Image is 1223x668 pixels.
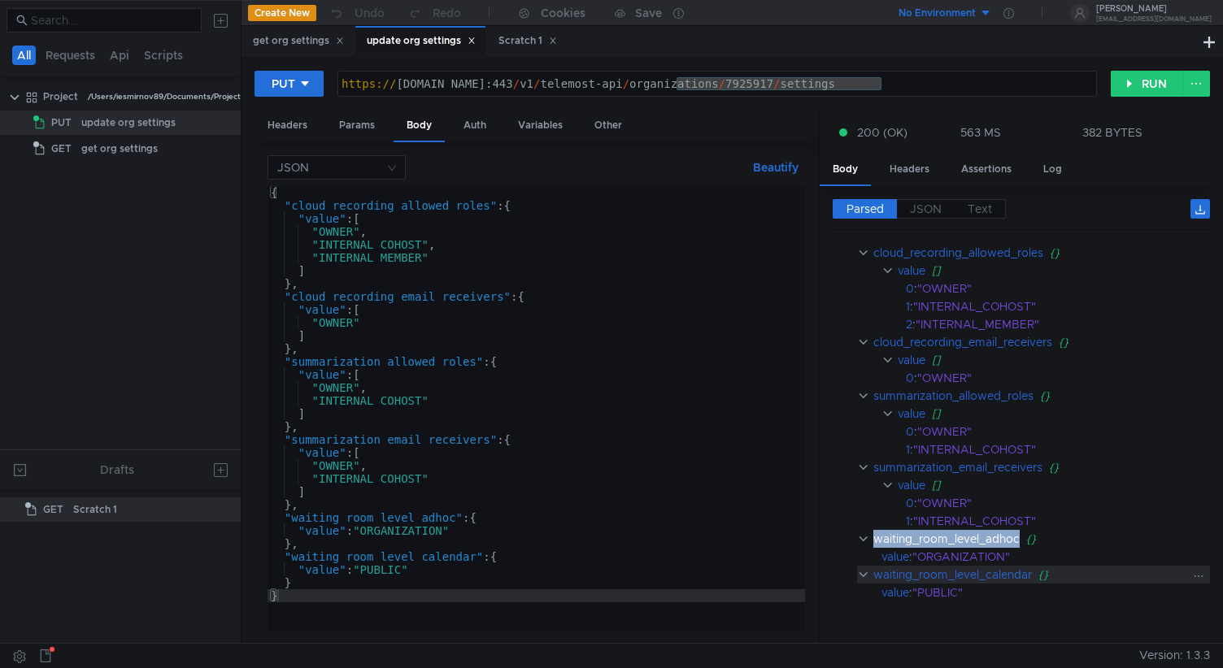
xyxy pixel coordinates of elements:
[43,497,63,522] span: GET
[873,530,1020,548] div: waiting_room_level_adhoc
[932,405,1190,423] div: []
[916,315,1188,333] div: "INTERNAL_MEMBER"
[906,297,1210,315] div: :
[255,111,320,141] div: Headers
[394,111,445,142] div: Body
[898,405,925,423] div: value
[541,3,585,23] div: Cookies
[355,3,385,23] div: Undo
[912,548,1190,566] div: "ORGANIZATION"
[581,111,635,141] div: Other
[932,476,1190,494] div: []
[857,124,907,141] span: 200 (OK)
[635,7,662,19] div: Save
[272,75,295,93] div: PUT
[948,154,1025,184] div: Assertions
[1082,125,1142,140] div: 382 BYTES
[873,387,1034,405] div: summarization_allowed_roles
[906,494,914,512] div: 0
[255,71,324,97] button: PUT
[43,85,78,109] div: Project
[917,369,1188,387] div: "OWNER"
[100,460,134,479] div: Drafts
[881,583,909,601] div: value
[912,583,1190,601] div: "PUBLIC"
[248,5,316,21] button: Create New
[906,494,1210,512] div: :
[505,111,576,141] div: Variables
[1059,333,1199,351] div: {}
[367,33,476,50] div: update org settings
[906,440,1210,458] div: :
[88,85,241,109] div: /Users/iesmirnov89/Documents/Project
[847,202,884,216] span: Parsed
[898,351,925,369] div: value
[906,297,910,315] div: 1
[498,33,557,50] div: Scratch 1
[906,280,1210,297] div: :
[913,440,1188,458] div: "INTERNAL_COHOST"
[873,244,1043,262] div: cloud_recording_allowed_roles
[139,46,188,65] button: Scripts
[873,566,1032,583] div: waiting_room_level_calendar
[1111,71,1183,97] button: RUN
[316,1,396,25] button: Undo
[1096,5,1212,13] div: [PERSON_NAME]
[1026,530,1197,548] div: {}
[877,154,942,184] div: Headers
[433,3,461,23] div: Redo
[913,512,1188,530] div: "INTERNAL_COHOST"
[873,333,1052,351] div: cloud_recording_email_receivers
[881,548,1210,566] div: :
[917,423,1188,440] div: "OWNER"
[910,202,942,216] span: JSON
[906,440,910,458] div: 1
[81,111,176,135] div: update org settings
[906,280,914,297] div: 0
[932,351,1190,369] div: []
[73,497,117,522] div: Scratch 1
[917,494,1188,512] div: "OWNER"
[450,111,499,141] div: Auth
[968,202,992,216] span: Text
[1139,644,1210,667] span: Version: 1.3.3
[1040,387,1199,405] div: {}
[906,315,1210,333] div: :
[906,369,914,387] div: 0
[906,512,910,530] div: 1
[898,476,925,494] div: value
[746,158,805,177] button: Beautify
[906,315,912,333] div: 2
[906,423,914,440] div: 0
[1038,566,1199,583] div: {}
[899,6,976,21] div: No Environment
[51,111,72,135] span: PUT
[898,262,925,280] div: value
[1030,154,1075,184] div: Log
[31,11,192,29] input: Search...
[41,46,100,65] button: Requests
[105,46,134,65] button: Api
[326,111,388,141] div: Params
[820,154,871,186] div: Body
[873,458,1042,476] div: summarization_email_receivers
[81,137,158,161] div: get org settings
[932,262,1190,280] div: []
[1049,458,1199,476] div: {}
[1096,16,1212,22] div: [EMAIL_ADDRESS][DOMAIN_NAME]
[881,548,909,566] div: value
[917,280,1188,297] div: "OWNER"
[960,125,1001,140] div: 563 MS
[253,33,344,50] div: get org settings
[906,423,1210,440] div: :
[906,512,1210,530] div: :
[913,297,1188,315] div: "INTERNAL_COHOST"
[906,369,1210,387] div: :
[51,137,72,161] span: GET
[12,46,36,65] button: All
[1050,244,1199,262] div: {}
[881,583,1210,601] div: :
[396,1,472,25] button: Redo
